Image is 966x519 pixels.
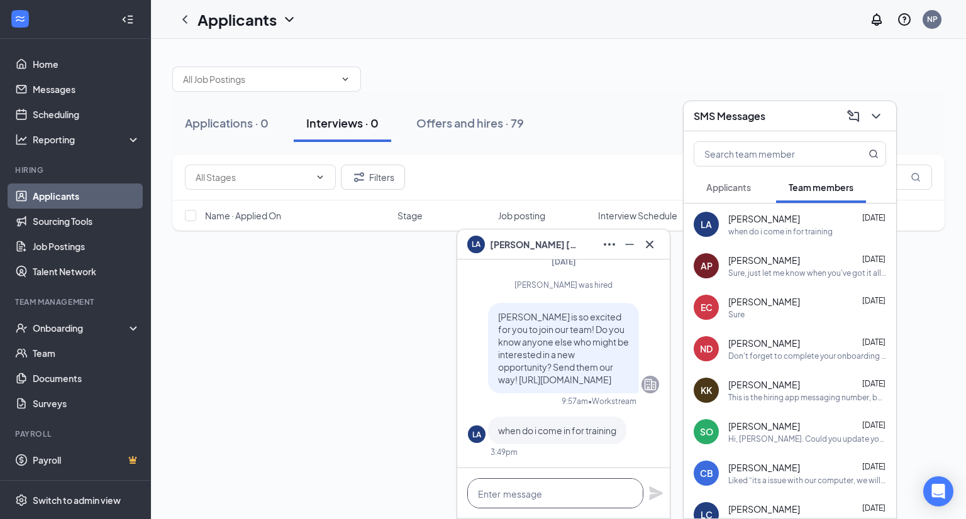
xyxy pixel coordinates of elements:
[498,311,629,385] span: [PERSON_NAME] is so excited for you to join our team! Do you know anyone else who might be intere...
[869,12,884,27] svg: Notifications
[183,72,335,86] input: All Job Postings
[15,494,28,506] svg: Settings
[846,109,861,124] svg: ComposeMessage
[599,234,619,254] button: Ellipses
[177,12,192,27] svg: ChevronLeft
[728,337,800,349] span: [PERSON_NAME]
[640,234,660,254] button: Cross
[352,170,367,185] svg: Filter
[728,351,886,361] div: Don't forget to complete your onboarding paperwork in the link
[552,257,576,266] span: [DATE]
[33,447,140,473] a: PayrollCrown
[862,254,885,264] span: [DATE]
[728,503,800,515] span: [PERSON_NAME]
[728,212,800,225] span: [PERSON_NAME]
[701,259,713,272] div: AP
[490,238,578,251] span: [PERSON_NAME] [PERSON_NAME]
[15,322,28,334] svg: UserCheck
[866,106,886,126] button: ChevronDown
[15,165,138,175] div: Hiring
[728,392,886,403] div: This is the hiring app messaging number, but this is [PERSON_NAME] right now. Did you need someth...
[416,115,524,131] div: Offers and hires · 79
[694,142,843,166] input: Search team member
[862,462,885,471] span: [DATE]
[498,209,545,222] span: Job posting
[472,429,481,440] div: LA
[789,182,853,193] span: Team members
[701,384,712,396] div: KK
[33,133,141,146] div: Reporting
[14,13,26,25] svg: WorkstreamLogo
[315,172,325,182] svg: ChevronDown
[33,77,140,102] a: Messages
[33,209,140,234] a: Sourcing Tools
[862,337,885,347] span: [DATE]
[700,467,713,479] div: CB
[121,13,134,26] svg: Collapse
[728,268,886,278] div: Sure, just let me know when you've got it all figured out.
[15,133,28,146] svg: Analysis
[706,182,751,193] span: Applicants
[728,420,800,432] span: [PERSON_NAME]
[701,301,713,314] div: EC
[33,52,140,77] a: Home
[862,296,885,305] span: [DATE]
[701,218,712,231] div: LA
[341,165,405,190] button: Filter Filters
[700,342,713,355] div: ND
[648,486,663,501] svg: Plane
[33,234,140,259] a: Job Postings
[869,109,884,124] svg: ChevronDown
[468,280,659,290] div: [PERSON_NAME] was hired
[728,434,886,444] div: Hi, [PERSON_NAME]. Could you update your school availability when you get the chance?
[700,425,713,438] div: SO
[282,12,297,27] svg: ChevronDown
[33,102,140,127] a: Scheduling
[498,425,616,436] span: when do i come in for training
[728,378,800,391] span: [PERSON_NAME]
[862,503,885,513] span: [DATE]
[927,14,938,25] div: NP
[33,341,140,366] a: Team
[185,115,269,131] div: Applications · 0
[897,12,912,27] svg: QuestionInfo
[728,475,886,486] div: Liked “its a issue with our computer, we will fix it”
[397,209,423,222] span: Stage
[33,183,140,209] a: Applicants
[306,115,379,131] div: Interviews · 0
[728,226,833,237] div: when do i come in for training
[642,237,657,252] svg: Cross
[728,254,800,266] span: [PERSON_NAME]
[33,322,130,334] div: Onboarding
[862,213,885,222] span: [DATE]
[197,9,277,30] h1: Applicants
[862,420,885,430] span: [DATE]
[643,377,658,392] svg: Company
[491,447,518,457] div: 3:49pm
[694,109,765,123] h3: SMS Messages
[33,391,140,416] a: Surveys
[862,379,885,388] span: [DATE]
[869,149,879,159] svg: MagnifyingGlass
[911,172,921,182] svg: MagnifyingGlass
[562,396,588,407] div: 9:57am
[33,366,140,391] a: Documents
[15,297,138,307] div: Team Management
[923,476,953,506] div: Open Intercom Messenger
[340,74,350,84] svg: ChevronDown
[588,396,636,407] span: • Workstream
[33,494,121,506] div: Switch to admin view
[598,209,677,222] span: Interview Schedule
[728,309,745,320] div: Sure
[205,209,281,222] span: Name · Applied On
[622,237,637,252] svg: Minimize
[619,234,640,254] button: Minimize
[602,237,617,252] svg: Ellipses
[728,295,800,308] span: [PERSON_NAME]
[196,170,310,184] input: All Stages
[843,106,863,126] button: ComposeMessage
[15,429,138,439] div: Payroll
[728,461,800,474] span: [PERSON_NAME]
